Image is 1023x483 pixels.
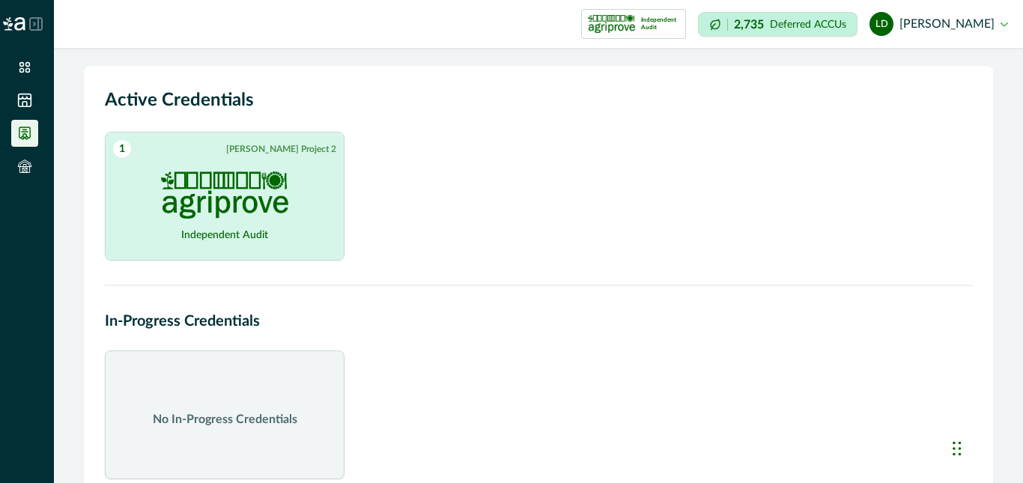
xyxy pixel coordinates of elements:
img: PROJECT_AUDIT certification logo [161,171,288,219]
img: certification logo [588,12,635,36]
p: Deferred ACCUs [770,19,846,30]
img: Logo [3,17,25,31]
span: 1 [113,140,131,158]
h2: In-Progress Credentials [105,310,972,332]
div: Drag [953,426,962,471]
p: Independent Audit [641,16,679,31]
button: leonie doran[PERSON_NAME] [869,6,1008,42]
p: [PERSON_NAME] Project 2 [226,142,336,156]
h2: Independent Audit [181,228,268,235]
p: No In-Progress Credentials [153,410,297,428]
p: 2,735 [734,19,764,31]
h2: Active Credentials [105,87,972,114]
iframe: Chat Widget [948,411,1023,483]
